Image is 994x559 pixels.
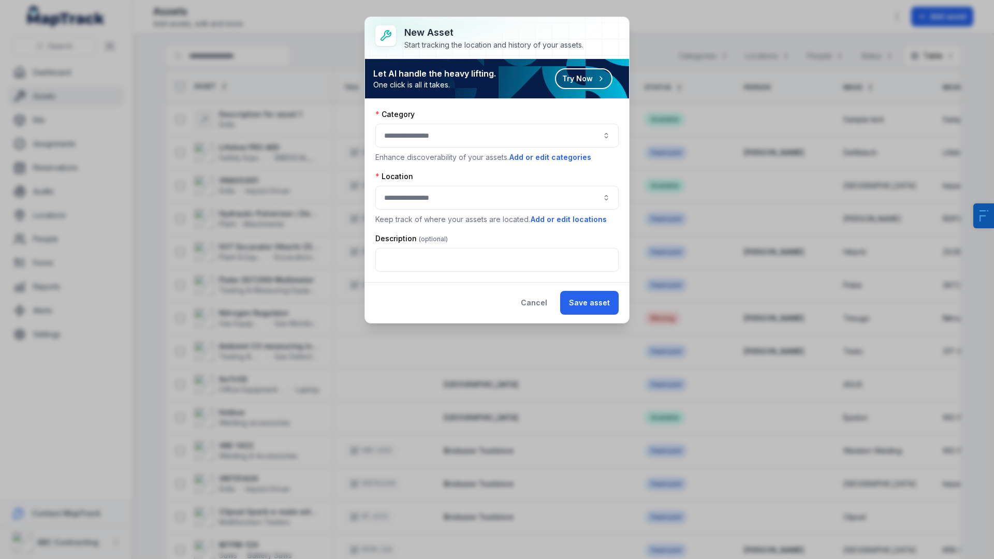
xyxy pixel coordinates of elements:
button: Cancel [512,291,556,315]
label: Category [375,109,415,120]
p: Enhance discoverability of your assets. [375,152,619,163]
button: Save asset [560,291,619,315]
p: Keep track of where your assets are located. [375,214,619,225]
div: Start tracking the location and history of your assets. [404,40,583,50]
label: Location [375,171,413,182]
button: Add or edit categories [509,152,592,163]
span: One click is all it takes. [373,80,496,90]
h3: New asset [404,25,583,40]
button: Try Now [555,68,612,89]
strong: Let AI handle the heavy lifting. [373,67,496,80]
button: Add or edit locations [530,214,607,225]
label: Description [375,233,448,244]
